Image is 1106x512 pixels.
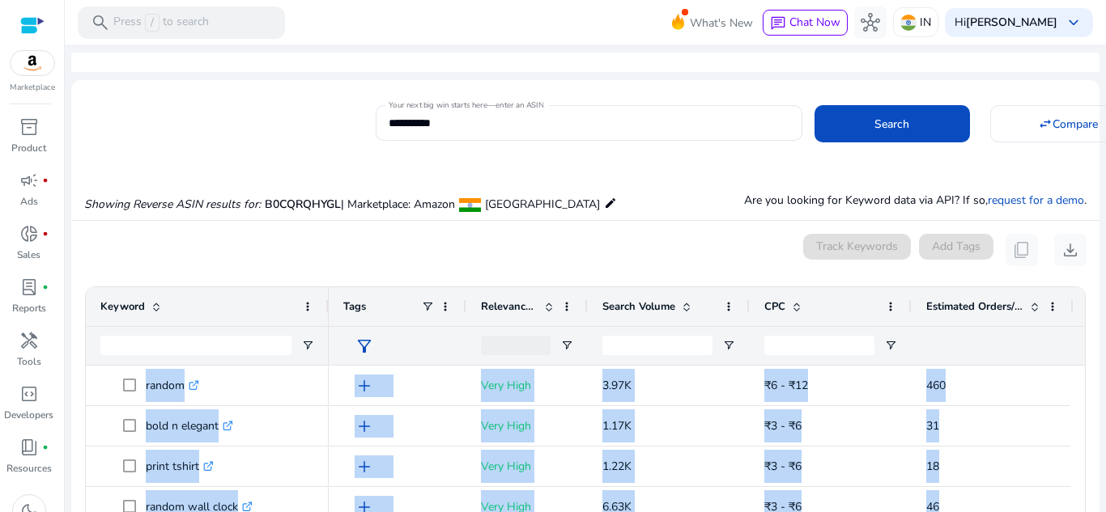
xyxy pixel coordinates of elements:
[84,197,261,212] i: Showing Reverse ASIN results for:
[764,336,874,355] input: CPC Filter Input
[1064,13,1083,32] span: keyboard_arrow_down
[764,378,808,393] span: ₹6 - ₹12
[19,224,39,243] span: donut_small
[884,339,897,352] button: Open Filter Menu
[764,459,802,474] span: ₹3 - ₹6
[926,378,946,393] span: 460
[560,339,573,352] button: Open Filter Menu
[955,17,1057,28] p: Hi
[42,284,49,290] span: fiber_manual_record
[926,299,1023,314] span: Estimated Orders/Month
[988,193,1084,208] a: request for a demo
[602,336,713,355] input: Search Volume Filter Input
[4,408,53,422] p: Developers
[19,171,39,190] span: campaign
[1053,116,1098,133] span: Compare
[1054,234,1087,266] button: download
[874,116,909,133] span: Search
[11,141,46,155] p: Product
[481,450,573,483] p: Very High
[485,197,600,212] span: [GEOGRAPHIC_DATA]
[815,105,970,142] button: Search
[789,15,840,30] span: Chat Now
[145,14,160,32] span: /
[861,13,880,32] span: hub
[42,231,49,237] span: fiber_manual_record
[17,248,40,262] p: Sales
[481,299,538,314] span: Relevance Score
[19,117,39,137] span: inventory_2
[854,6,887,39] button: hub
[926,459,939,474] span: 18
[481,409,573,442] p: Very High
[10,82,55,94] p: Marketplace
[100,336,291,355] input: Keyword Filter Input
[341,197,455,212] span: | Marketplace: Amazon
[389,99,543,111] mat-label: Your next big win starts here—enter an ASIN
[602,459,632,474] span: 1.22K
[1061,240,1080,260] span: download
[343,299,366,314] span: Tags
[19,331,39,350] span: handyman
[301,339,314,352] button: Open Filter Menu
[146,409,233,442] p: bold n elegant
[604,193,617,213] mat-icon: edit
[6,461,52,476] p: Resources
[20,194,38,209] p: Ads
[1038,116,1053,131] mat-icon: swap_horiz
[764,418,802,434] span: ₹3 - ₹6
[19,438,39,457] span: book_4
[602,378,632,393] span: 3.97K
[355,457,374,476] span: add
[926,418,939,434] span: 31
[920,8,931,36] p: IN
[146,369,199,402] p: random
[355,417,374,436] span: add
[355,336,374,356] span: filter_alt
[481,369,573,402] p: Very High
[17,354,41,369] p: Tools
[966,15,1057,30] b: [PERSON_NAME]
[19,384,39,404] span: code_blocks
[11,51,54,75] img: amazon.svg
[602,418,632,434] span: 1.17K
[744,192,1087,209] p: Are you looking for Keyword data via API? If so, .
[764,299,785,314] span: CPC
[900,15,917,31] img: in.svg
[42,444,49,451] span: fiber_manual_record
[265,197,341,212] span: B0CQRQHYGL
[722,339,735,352] button: Open Filter Menu
[113,14,209,32] p: Press to search
[100,299,145,314] span: Keyword
[42,177,49,184] span: fiber_manual_record
[19,277,39,297] span: lab_profile
[763,10,848,36] button: chatChat Now
[146,450,214,483] p: print tshirt
[690,9,753,37] span: What's New
[770,15,786,32] span: chat
[602,299,675,314] span: Search Volume
[355,376,374,396] span: add
[12,301,46,315] p: Reports
[91,13,110,32] span: search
